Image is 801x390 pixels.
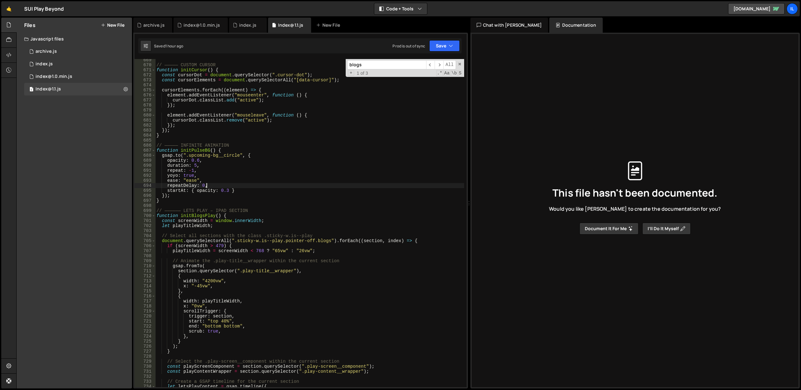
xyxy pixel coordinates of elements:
[436,70,443,76] span: RegExp Search
[134,223,156,228] div: 702
[134,304,156,309] div: 718
[316,22,343,28] div: New File
[134,379,156,384] div: 733
[134,294,156,299] div: 716
[134,128,156,133] div: 683
[134,319,156,324] div: 721
[134,364,156,369] div: 730
[36,86,61,92] div: Index@1.1.js
[134,178,156,183] div: 693
[134,233,156,238] div: 704
[134,309,156,314] div: 719
[134,198,156,203] div: 697
[36,49,57,54] div: archive.js
[134,279,156,284] div: 713
[134,344,156,349] div: 726
[134,248,156,253] div: 707
[134,168,156,173] div: 691
[134,274,156,279] div: 712
[134,113,156,118] div: 680
[347,60,426,69] input: Search for
[134,118,156,123] div: 681
[134,163,156,168] div: 690
[134,314,156,319] div: 720
[134,374,156,379] div: 732
[134,93,156,98] div: 676
[134,78,156,83] div: 673
[134,138,156,143] div: 685
[134,268,156,274] div: 711
[134,384,156,389] div: 734
[134,324,156,329] div: 722
[134,243,156,248] div: 706
[134,258,156,263] div: 709
[134,334,156,339] div: 724
[165,43,184,49] div: 1 hour ago
[278,22,304,28] div: Index@1.1.js
[134,263,156,268] div: 710
[642,223,691,235] button: I’ll do it myself
[458,70,462,76] span: Search In Selection
[24,58,132,70] div: 13362/33342.js
[134,339,156,344] div: 725
[134,218,156,223] div: 701
[787,3,798,14] a: Il
[134,284,156,289] div: 714
[134,148,156,153] div: 687
[392,43,425,49] div: Prod is out of sync
[134,329,156,334] div: 723
[134,213,156,218] div: 700
[728,3,785,14] a: [DOMAIN_NAME]
[134,103,156,108] div: 678
[134,133,156,138] div: 684
[426,60,435,69] span: ​
[134,253,156,258] div: 708
[134,228,156,233] div: 703
[24,83,132,95] div: 13362/45913.js
[354,71,370,76] span: 1 of 3
[134,299,156,304] div: 717
[134,123,156,128] div: 682
[1,1,17,16] a: 🤙
[24,45,132,58] div: 13362/34351.js
[443,60,456,69] span: Alt-Enter
[134,193,156,198] div: 696
[184,22,220,28] div: index@1.0.min.js
[134,153,156,158] div: 688
[36,74,72,79] div: index@1.0.min.js
[36,61,53,67] div: index.js
[134,158,156,163] div: 689
[134,173,156,178] div: 692
[17,33,132,45] div: Javascript files
[24,5,64,13] div: SUI Play Beyond
[549,18,602,33] div: Documentation
[435,60,443,69] span: ​
[451,70,458,76] span: Whole Word Search
[24,70,132,83] div: 13362/34425.js
[134,98,156,103] div: 677
[134,349,156,354] div: 727
[143,22,165,28] div: archive.js
[134,143,156,148] div: 686
[579,223,639,235] button: Document it for me
[30,87,33,92] span: 1
[552,188,717,198] span: This file hasn't been documented.
[134,62,156,68] div: 670
[154,43,183,49] div: Saved
[134,359,156,364] div: 729
[549,205,721,212] span: Would you like [PERSON_NAME] to create the documentation for you?
[134,108,156,113] div: 679
[134,203,156,208] div: 698
[444,70,450,76] span: CaseSensitive Search
[348,70,354,76] span: Toggle Replace mode
[134,188,156,193] div: 695
[134,238,156,243] div: 705
[134,208,156,213] div: 699
[134,83,156,88] div: 674
[134,289,156,294] div: 715
[134,57,156,62] div: 669
[429,40,460,51] button: Save
[101,23,124,28] button: New File
[134,183,156,188] div: 694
